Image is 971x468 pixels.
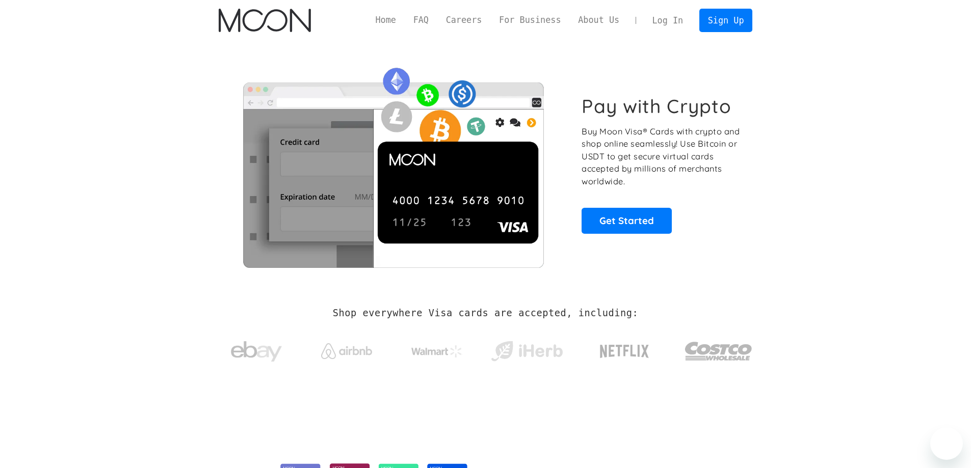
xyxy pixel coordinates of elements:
a: Walmart [399,335,475,363]
img: Costco [685,332,753,370]
h2: Shop everywhere Visa cards are accepted, including: [333,308,638,319]
a: Costco [685,322,753,375]
img: ebay [231,336,282,368]
a: Home [367,14,405,26]
a: iHerb [489,328,565,370]
a: Log In [644,9,692,32]
img: Moon Logo [219,9,311,32]
p: Buy Moon Visa® Cards with crypto and shop online seamlessly! Use Bitcoin or USDT to get secure vi... [582,125,741,188]
h1: Pay with Crypto [582,95,731,118]
a: About Us [569,14,628,26]
img: iHerb [489,338,565,365]
a: Netflix [579,328,670,369]
img: Moon Cards let you spend your crypto anywhere Visa is accepted. [219,61,568,267]
a: ebay [219,325,295,373]
a: FAQ [405,14,437,26]
img: Walmart [411,345,462,357]
a: Get Started [582,208,672,233]
a: Airbnb [308,333,384,364]
img: Airbnb [321,343,372,359]
a: For Business [490,14,569,26]
a: Sign Up [699,9,752,32]
iframe: Button to launch messaging window [930,427,963,460]
a: home [219,9,311,32]
a: Careers [437,14,490,26]
img: Netflix [599,339,650,364]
